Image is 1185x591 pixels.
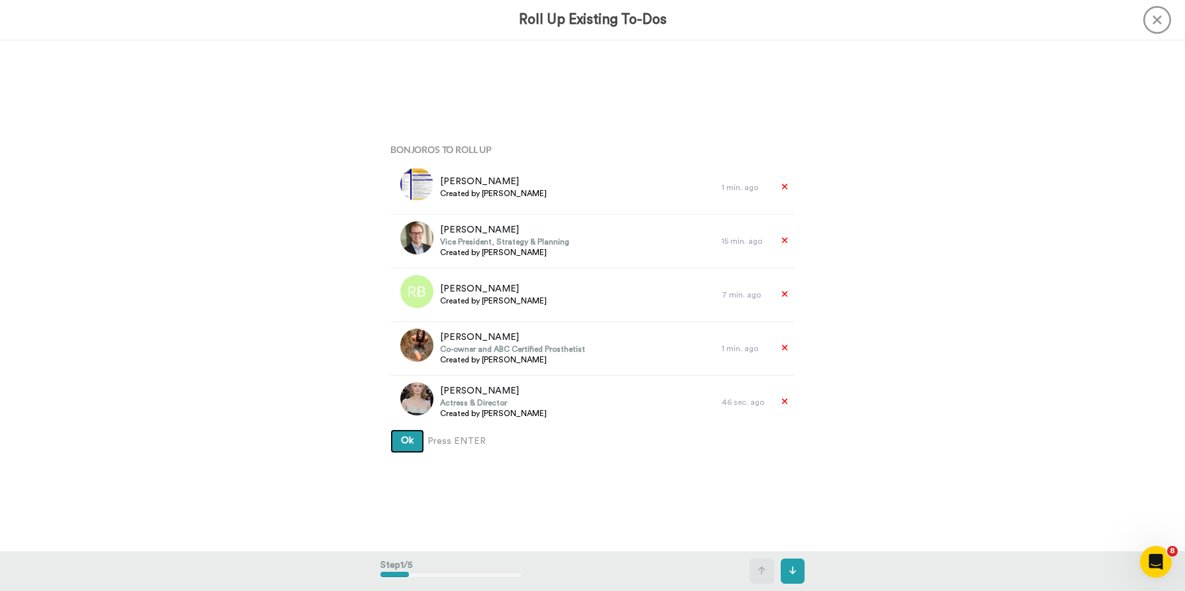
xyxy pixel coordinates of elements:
iframe: Intercom live chat [1140,546,1172,578]
img: bd6a074f-b4ba-4f2f-bf87-3416775f0323.jpg [400,382,433,415]
span: Created by [PERSON_NAME] [440,408,547,419]
span: Co-owner and ABC Certified Prosthetist [440,344,585,354]
div: 1 min. ago [722,343,768,354]
span: [PERSON_NAME] [440,223,569,237]
button: Ok [390,429,424,453]
span: 8 [1167,546,1178,557]
div: 46 sec. ago [722,397,768,407]
span: [PERSON_NAME] [440,384,547,398]
h4: Bonjoros To Roll Up [390,144,795,154]
img: b58575b7-f8ba-400b-a2d5-55680d43982c.jpg [400,221,433,254]
span: Ok [401,436,414,445]
span: [PERSON_NAME] [440,282,547,295]
span: Created by [PERSON_NAME] [440,295,547,306]
img: rb.png [400,275,433,308]
span: Vice President, Strategy & Planning [440,237,569,247]
span: Actress & Director [440,398,547,408]
h3: Roll Up Existing To-Dos [519,12,667,27]
div: 1 min. ago [722,182,768,193]
span: [PERSON_NAME] [440,331,585,344]
span: Created by [PERSON_NAME] [440,188,547,199]
div: 15 min. ago [722,236,768,246]
div: Step 1 / 5 [380,552,522,590]
div: 7 min. ago [722,290,768,300]
img: 8c498515-4d59-48b3-bdeb-05a1d72bb24b.jpg [400,168,433,201]
span: Created by [PERSON_NAME] [440,354,585,365]
img: f08910dd-a03d-445f-9e41-8593ec6d633a.jpg [400,329,433,362]
span: Created by [PERSON_NAME] [440,247,569,258]
span: [PERSON_NAME] [440,175,547,188]
span: Press ENTER [427,435,486,448]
